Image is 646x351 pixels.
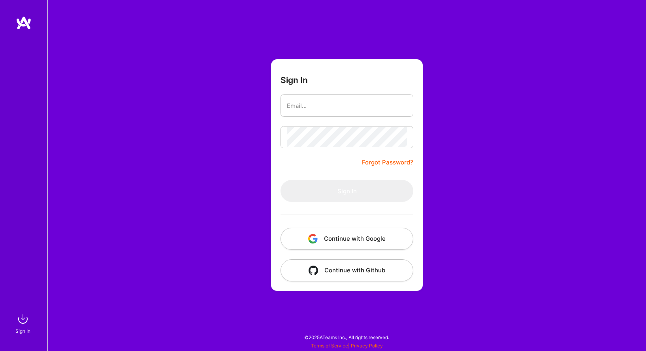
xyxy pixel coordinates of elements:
[16,16,32,30] img: logo
[15,311,31,327] img: sign in
[351,343,383,349] a: Privacy Policy
[287,96,407,116] input: Email...
[15,327,30,335] div: Sign In
[17,311,31,335] a: sign inSign In
[311,343,383,349] span: |
[281,180,413,202] button: Sign In
[281,75,308,85] h3: Sign In
[281,228,413,250] button: Continue with Google
[309,266,318,275] img: icon
[308,234,318,243] img: icon
[362,158,413,167] a: Forgot Password?
[311,343,348,349] a: Terms of Service
[281,259,413,281] button: Continue with Github
[47,327,646,347] div: © 2025 ATeams Inc., All rights reserved.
